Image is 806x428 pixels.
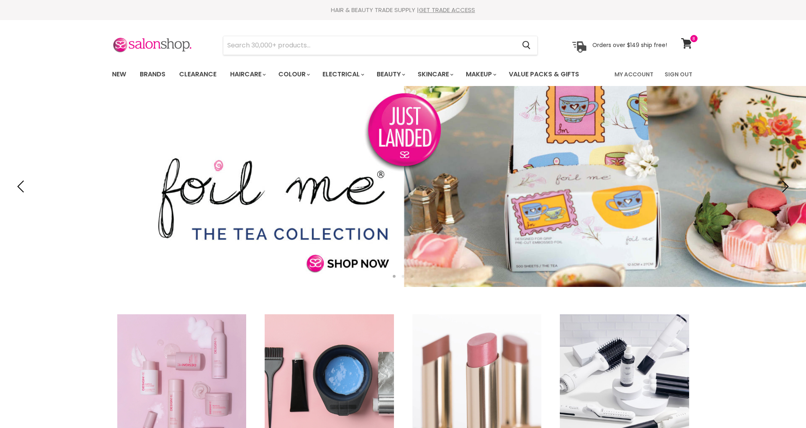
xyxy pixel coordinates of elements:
a: New [106,66,132,83]
p: Orders over $149 ship free! [592,41,667,49]
ul: Main menu [106,63,598,86]
a: GET TRADE ACCESS [419,6,475,14]
a: My Account [610,66,658,83]
a: Clearance [173,66,222,83]
li: Page dot 3 [410,275,413,278]
div: HAIR & BEAUTY TRADE SUPPLY | [102,6,704,14]
form: Product [223,36,538,55]
a: Beauty [371,66,410,83]
button: Next [776,178,792,195]
a: Colour [272,66,315,83]
li: Page dot 2 [402,275,404,278]
a: Value Packs & Gifts [503,66,585,83]
a: Skincare [412,66,458,83]
iframe: Gorgias live chat messenger [766,390,798,420]
button: Search [516,36,537,55]
a: Makeup [460,66,501,83]
a: Sign Out [660,66,697,83]
a: Electrical [316,66,369,83]
button: Previous [14,178,30,195]
a: Brands [134,66,171,83]
input: Search [223,36,516,55]
nav: Main [102,63,704,86]
a: Haircare [224,66,271,83]
li: Page dot 1 [393,275,396,278]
